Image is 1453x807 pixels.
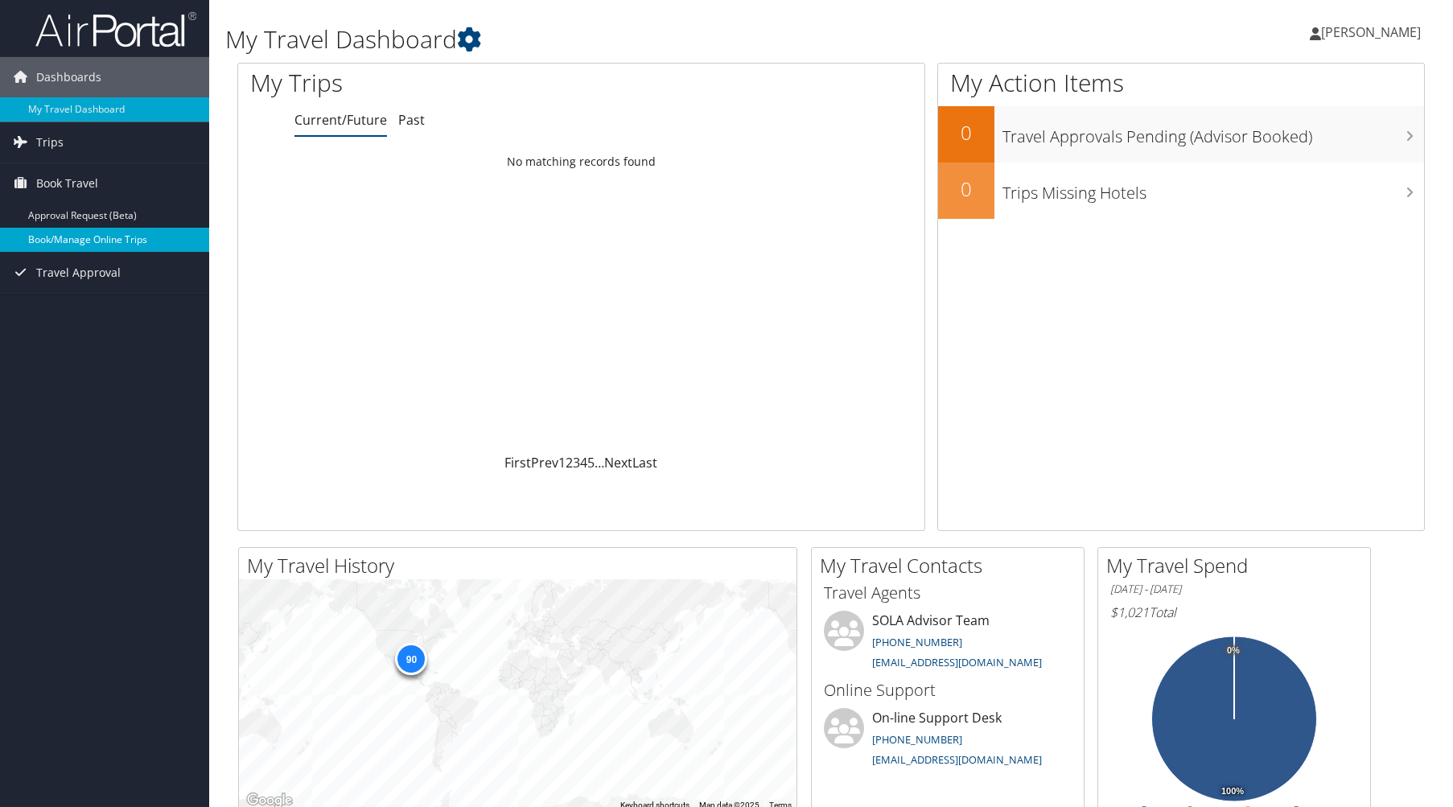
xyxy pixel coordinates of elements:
h3: Trips Missing Hotels [1002,174,1424,204]
a: [EMAIL_ADDRESS][DOMAIN_NAME] [872,655,1042,669]
span: [PERSON_NAME] [1321,23,1421,41]
tspan: 0% [1227,645,1240,655]
a: 1 [558,454,566,471]
h3: Travel Approvals Pending (Advisor Booked) [1002,117,1424,148]
tspan: 100% [1221,786,1244,796]
a: [PERSON_NAME] [1310,8,1437,56]
td: No matching records found [238,147,924,176]
a: 5 [587,454,595,471]
h3: Travel Agents [824,582,1072,604]
a: [PHONE_NUMBER] [872,635,962,649]
a: [PHONE_NUMBER] [872,732,962,747]
a: Next [604,454,632,471]
a: 4 [580,454,587,471]
li: On-line Support Desk [816,708,1080,774]
a: Last [632,454,657,471]
h2: 0 [938,175,994,203]
span: $1,021 [1110,603,1149,621]
li: SOLA Advisor Team [816,611,1080,677]
div: 90 [395,643,427,675]
a: Current/Future [294,111,387,129]
a: 2 [566,454,573,471]
a: First [504,454,531,471]
h2: 0 [938,119,994,146]
h1: My Trips [250,66,626,100]
h2: My Travel Spend [1106,552,1370,579]
span: Book Travel [36,163,98,204]
a: 0Trips Missing Hotels [938,163,1424,219]
h2: My Travel History [247,552,796,579]
h6: [DATE] - [DATE] [1110,582,1358,597]
img: airportal-logo.png [35,10,196,48]
span: Dashboards [36,57,101,97]
h3: Online Support [824,679,1072,702]
h1: My Action Items [938,66,1424,100]
h6: Total [1110,603,1358,621]
span: Trips [36,122,64,163]
a: [EMAIL_ADDRESS][DOMAIN_NAME] [872,752,1042,767]
a: Past [398,111,425,129]
a: 3 [573,454,580,471]
span: … [595,454,604,471]
h2: My Travel Contacts [820,552,1084,579]
a: 0Travel Approvals Pending (Advisor Booked) [938,106,1424,163]
h1: My Travel Dashboard [225,23,1033,56]
span: Travel Approval [36,253,121,293]
a: Prev [531,454,558,471]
